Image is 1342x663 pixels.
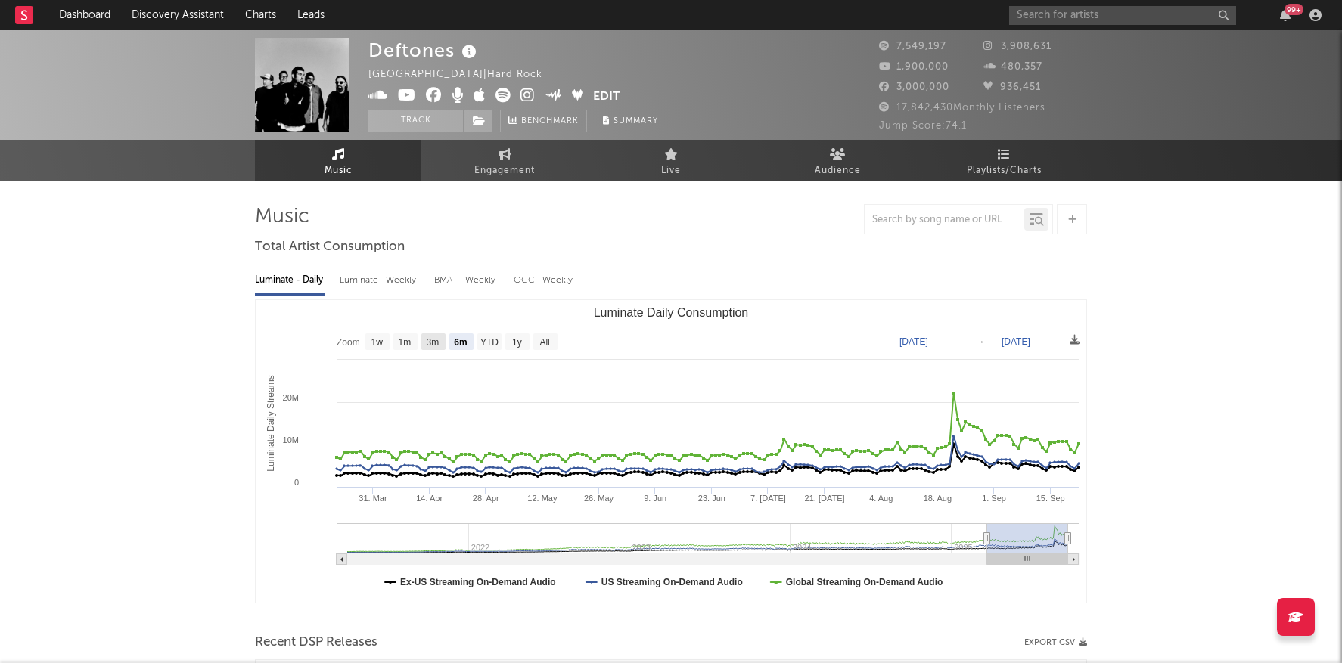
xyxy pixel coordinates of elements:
a: Music [255,140,421,181]
text: 23. Jun [698,494,725,503]
a: Engagement [421,140,588,181]
a: Playlists/Charts [921,140,1087,181]
span: Music [325,162,353,180]
text: 15. Sep [1036,494,1065,503]
text: Global Streaming On-Demand Audio [786,577,943,587]
text: 3m [427,337,440,348]
text: 4. Aug [869,494,893,503]
text: Ex-US Streaming On-Demand Audio [400,577,556,587]
div: OCC - Weekly [514,268,574,293]
span: Playlists/Charts [967,162,1042,180]
button: Summary [595,110,666,132]
button: Track [368,110,463,132]
div: Luminate - Daily [255,268,325,293]
span: Summary [614,117,658,125]
span: 3,908,631 [983,42,1052,51]
text: 31. Mar [359,494,387,503]
text: [DATE] [899,336,928,347]
button: 99+ [1280,9,1291,21]
text: 1m [399,337,412,348]
text: Luminate Daily Consumption [594,306,749,319]
div: [GEOGRAPHIC_DATA] | Hard Rock [368,66,560,84]
span: 480,357 [983,62,1042,72]
a: Live [588,140,754,181]
text: 1w [371,337,384,348]
text: 6m [454,337,467,348]
span: Jump Score: 74.1 [879,121,967,131]
text: 28. Apr [473,494,499,503]
span: Live [661,162,681,180]
span: 17,842,430 Monthly Listeners [879,103,1045,113]
text: Luminate Daily Streams [266,375,276,471]
input: Search by song name or URL [865,214,1024,226]
span: Benchmark [521,113,579,131]
text: 1. Sep [982,494,1006,503]
text: → [976,336,985,347]
text: YTD [480,337,499,348]
text: US Streaming On-Demand Audio [601,577,743,587]
span: Recent DSP Releases [255,634,377,652]
a: Audience [754,140,921,181]
text: 21. [DATE] [805,494,845,503]
input: Search for artists [1009,6,1236,25]
svg: Luminate Daily Consumption [256,300,1086,603]
text: Zoom [337,337,360,348]
button: Export CSV [1024,638,1087,647]
text: 1y [512,337,522,348]
div: Deftones [368,38,480,63]
span: Audience [815,162,861,180]
text: 9. Jun [644,494,666,503]
div: 99 + [1285,4,1303,15]
text: All [539,337,549,348]
div: Luminate - Weekly [340,268,419,293]
text: 12. May [527,494,558,503]
text: 26. May [584,494,614,503]
text: 10M [283,435,299,445]
text: 18. Aug [924,494,952,503]
a: Benchmark [500,110,587,132]
span: 7,549,197 [879,42,946,51]
text: [DATE] [1002,336,1030,347]
span: 936,451 [983,82,1041,92]
text: 20M [283,393,299,402]
text: 7. [DATE] [750,494,786,503]
text: 0 [294,478,299,487]
span: Engagement [474,162,535,180]
text: 14. Apr [416,494,443,503]
span: Total Artist Consumption [255,238,405,256]
button: Edit [593,88,620,107]
span: 3,000,000 [879,82,949,92]
div: BMAT - Weekly [434,268,499,293]
span: 1,900,000 [879,62,949,72]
